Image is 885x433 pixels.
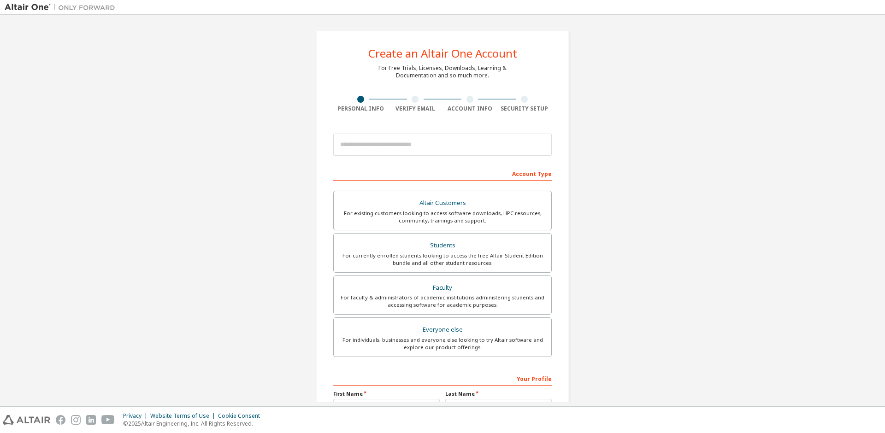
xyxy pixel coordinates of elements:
[378,64,507,79] div: For Free Trials, Licenses, Downloads, Learning & Documentation and so much more.
[497,105,552,112] div: Security Setup
[339,336,546,351] div: For individuals, businesses and everyone else looking to try Altair software and explore our prod...
[333,390,440,398] label: First Name
[71,415,81,425] img: instagram.svg
[339,294,546,309] div: For faculty & administrators of academic institutions administering students and accessing softwa...
[339,323,546,336] div: Everyone else
[123,420,265,427] p: © 2025 Altair Engineering, Inc. All Rights Reserved.
[86,415,96,425] img: linkedin.svg
[388,105,443,112] div: Verify Email
[218,412,265,420] div: Cookie Consent
[123,412,150,420] div: Privacy
[445,390,552,398] label: Last Name
[339,239,546,252] div: Students
[333,105,388,112] div: Personal Info
[339,281,546,294] div: Faculty
[333,166,552,181] div: Account Type
[56,415,65,425] img: facebook.svg
[3,415,50,425] img: altair_logo.svg
[150,412,218,420] div: Website Terms of Use
[368,48,517,59] div: Create an Altair One Account
[339,210,546,224] div: For existing customers looking to access software downloads, HPC resources, community, trainings ...
[442,105,497,112] div: Account Info
[339,197,546,210] div: Altair Customers
[333,371,552,386] div: Your Profile
[5,3,120,12] img: Altair One
[339,252,546,267] div: For currently enrolled students looking to access the free Altair Student Edition bundle and all ...
[101,415,115,425] img: youtube.svg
